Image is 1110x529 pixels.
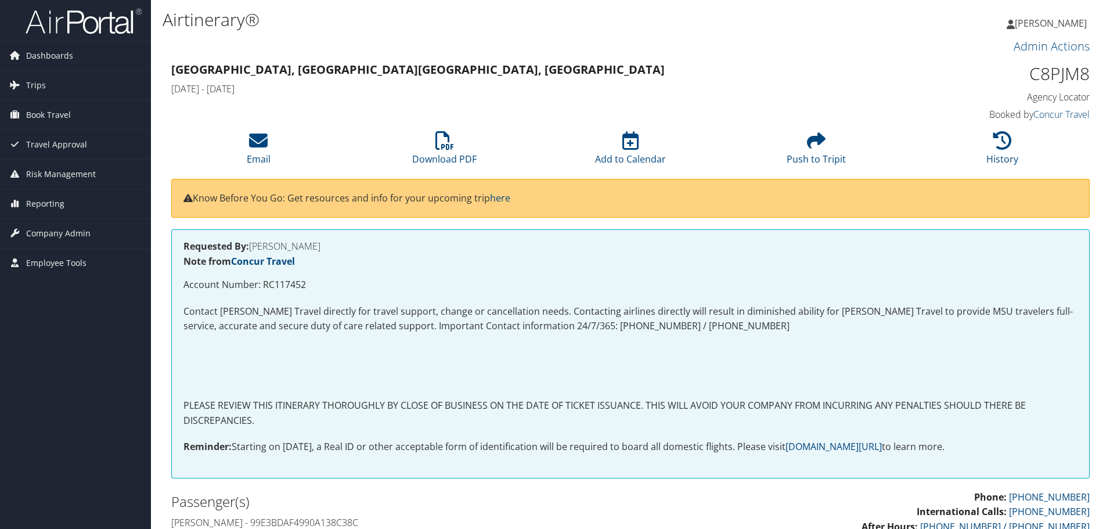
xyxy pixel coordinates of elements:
[183,398,1077,428] p: PLEASE REVIEW THIS ITINERARY THOROUGHLY BY CLOSE OF BUSINESS ON THE DATE OF TICKET ISSUANCE. THIS...
[785,440,882,453] a: [DOMAIN_NAME][URL]
[183,240,249,253] strong: Requested By:
[917,505,1007,518] strong: International Calls:
[183,440,1077,455] p: Starting on [DATE], a Real ID or other acceptable form of identification will be required to boar...
[231,255,295,268] a: Concur Travel
[1007,6,1098,41] a: [PERSON_NAME]
[171,62,665,77] strong: [GEOGRAPHIC_DATA], [GEOGRAPHIC_DATA] [GEOGRAPHIC_DATA], [GEOGRAPHIC_DATA]
[183,191,1077,206] p: Know Before You Go: Get resources and info for your upcoming trip
[183,242,1077,251] h4: [PERSON_NAME]
[1009,505,1090,518] a: [PHONE_NUMBER]
[412,138,477,165] a: Download PDF
[26,8,142,35] img: airportal-logo.png
[26,249,87,278] span: Employee Tools
[26,41,73,70] span: Dashboards
[26,189,64,218] span: Reporting
[26,130,87,159] span: Travel Approval
[595,138,666,165] a: Add to Calendar
[1033,108,1090,121] a: Concur Travel
[26,160,96,189] span: Risk Management
[490,192,510,204] a: here
[26,100,71,129] span: Book Travel
[986,138,1018,165] a: History
[1014,38,1090,54] a: Admin Actions
[171,492,622,512] h2: Passenger(s)
[171,516,622,529] h4: [PERSON_NAME] - 99E3BDAF4990A138C38C
[873,91,1090,103] h4: Agency Locator
[26,219,91,248] span: Company Admin
[183,440,232,453] strong: Reminder:
[873,62,1090,86] h1: C8PJM8
[163,8,787,32] h1: Airtinerary®
[787,138,846,165] a: Push to Tripit
[974,491,1007,503] strong: Phone:
[247,138,271,165] a: Email
[183,255,295,268] strong: Note from
[171,82,856,95] h4: [DATE] - [DATE]
[183,278,1077,293] p: Account Number: RC117452
[26,71,46,100] span: Trips
[873,108,1090,121] h4: Booked by
[1009,491,1090,503] a: [PHONE_NUMBER]
[183,304,1077,334] p: Contact [PERSON_NAME] Travel directly for travel support, change or cancellation needs. Contactin...
[1015,17,1087,30] span: [PERSON_NAME]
